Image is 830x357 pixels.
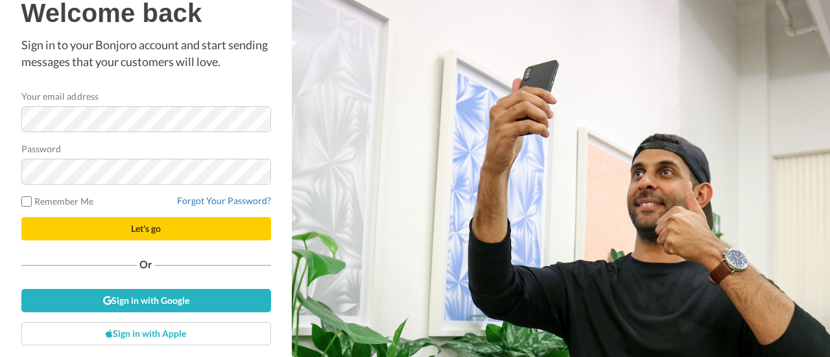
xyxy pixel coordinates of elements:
[21,142,62,155] label: Password
[21,196,32,207] input: Remember Me
[21,194,94,208] label: Remember Me
[21,322,271,345] a: Sign in with Apple
[21,37,271,70] p: Sign in to your Bonjoro account and start sending messages that your customers will love.
[137,260,155,269] span: Or
[131,223,161,234] span: Let's go
[21,217,271,240] button: Let's go
[21,89,99,103] label: Your email address
[177,195,271,206] a: Forgot Your Password?
[21,289,271,312] a: Sign in with Google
